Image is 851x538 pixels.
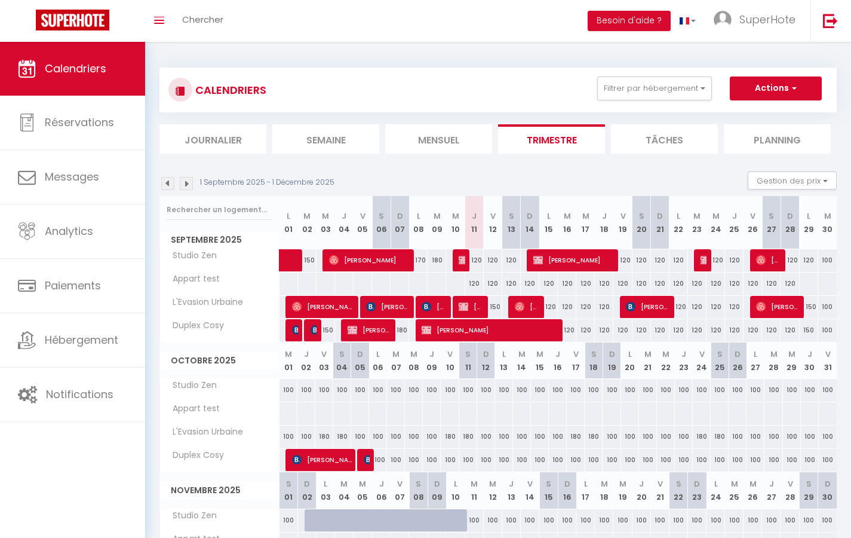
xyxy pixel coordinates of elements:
abbr: D [527,210,533,222]
abbr: D [657,210,663,222]
div: 100 [297,379,315,401]
div: 100 [405,426,423,448]
abbr: D [397,210,403,222]
span: Réservations [45,115,114,130]
div: 120 [632,273,651,295]
span: [PERSON_NAME] [311,319,317,341]
th: 21 [651,196,669,249]
th: 07 [387,343,405,379]
abbr: J [732,210,737,222]
div: 120 [744,319,762,341]
div: 100 [818,249,837,271]
div: 100 [639,379,657,401]
div: 100 [297,426,315,448]
abbr: L [754,349,757,360]
abbr: M [410,349,417,360]
abbr: J [342,210,346,222]
th: 03 [315,343,333,379]
th: 12 [484,196,502,249]
div: 120 [595,319,613,341]
span: Studio Zen [162,249,220,262]
div: 100 [549,426,567,448]
span: [PERSON_NAME] [PERSON_NAME] [701,249,706,271]
div: 100 [387,426,405,448]
span: [PERSON_NAME] [533,249,613,271]
div: 100 [423,379,441,401]
button: Gestion des prix [748,172,837,189]
h3: CALENDRIERS [192,77,266,103]
abbr: V [699,349,705,360]
div: 120 [706,273,725,295]
div: 180 [428,249,446,271]
th: 24 [693,343,711,379]
div: 100 [603,379,620,401]
abbr: M [770,349,778,360]
th: 09 [428,196,446,249]
button: Ouvrir le widget de chat LiveChat [10,5,45,41]
div: 100 [423,426,441,448]
div: 120 [651,273,669,295]
div: 120 [595,296,613,318]
div: 100 [513,379,531,401]
span: [PERSON_NAME] [292,448,354,471]
th: 27 [762,196,781,249]
div: 180 [567,426,585,448]
th: 10 [446,196,465,249]
div: 120 [613,249,632,271]
div: 100 [369,449,387,471]
th: 08 [409,196,428,249]
div: 120 [725,273,744,295]
div: 100 [783,379,801,401]
div: 180 [459,426,477,448]
abbr: S [465,349,471,360]
div: 120 [539,296,558,318]
span: Notifications [46,387,113,402]
th: 16 [558,196,576,249]
div: 100 [693,379,711,401]
span: Messages [45,169,99,184]
div: 100 [369,379,387,401]
div: 120 [706,249,725,271]
button: Filtrer par hébergement [597,77,712,100]
abbr: M [582,210,589,222]
div: 120 [725,319,744,341]
span: [PERSON_NAME] [459,295,483,318]
div: 120 [781,249,799,271]
th: 01 [279,196,298,249]
div: 120 [595,273,613,295]
abbr: L [547,210,551,222]
span: [PERSON_NAME] [515,295,539,318]
div: 100 [549,379,567,401]
th: 17 [567,343,585,379]
th: 17 [576,196,595,249]
abbr: L [502,349,506,360]
abbr: L [417,210,420,222]
abbr: V [321,349,327,360]
div: 100 [819,379,837,401]
th: 12 [477,343,495,379]
th: 01 [279,343,297,379]
th: 13 [495,343,513,379]
div: 120 [465,249,484,271]
li: Journalier [159,124,266,154]
span: [PERSON_NAME] [626,295,669,318]
abbr: V [573,349,579,360]
div: 180 [585,426,603,448]
th: 02 [298,196,317,249]
abbr: L [677,210,680,222]
div: 100 [585,379,603,401]
th: 15 [531,343,549,379]
span: [PERSON_NAME] [459,249,465,271]
abbr: M [518,349,526,360]
abbr: S [717,349,723,360]
img: Super Booking [36,10,109,30]
abbr: M [303,210,311,222]
div: 180 [441,426,459,448]
div: 120 [762,319,781,341]
div: 100 [495,426,513,448]
div: 120 [465,273,484,295]
div: 100 [531,426,549,448]
th: 25 [725,196,744,249]
div: 120 [558,319,576,341]
th: 05 [351,343,369,379]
